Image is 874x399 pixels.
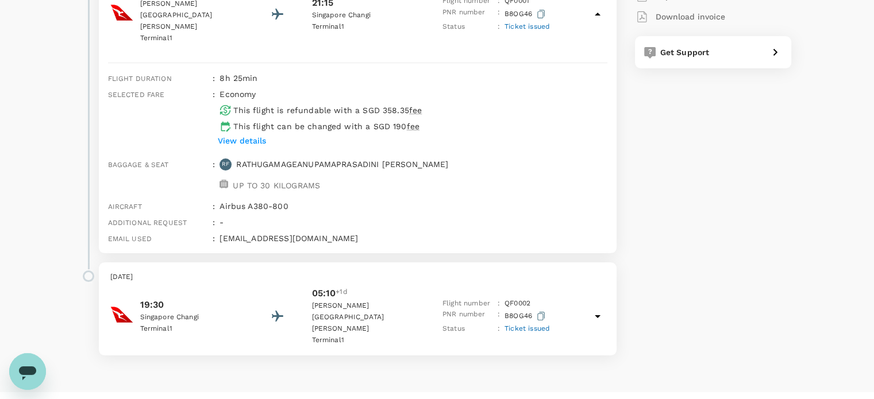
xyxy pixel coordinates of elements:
[108,203,142,211] span: Aircraft
[220,180,228,188] img: baggage-icon
[110,1,133,24] img: Qantas Airways
[110,272,605,283] p: [DATE]
[208,228,215,244] div: :
[108,161,169,169] span: Baggage & seat
[407,122,419,131] span: fee
[442,7,493,21] p: PNR number
[222,160,229,168] p: RF
[110,303,133,326] img: Qantas Airways
[208,84,215,154] div: :
[311,286,336,300] p: 05:10
[442,298,493,309] p: Flight number
[208,212,215,228] div: :
[656,11,725,22] p: Download invoice
[498,21,500,33] p: :
[218,135,266,146] p: View details
[409,106,422,115] span: fee
[215,196,607,212] div: Airbus A380-800
[311,21,415,33] p: Terminal 1
[442,309,493,323] p: PNR number
[220,88,256,100] p: economy
[442,323,493,335] p: Status
[660,48,710,57] span: Get Support
[140,33,244,44] p: Terminal 1
[233,121,419,132] p: This flight can be changed with a SGD 190
[311,10,415,21] p: Singapore Changi
[108,91,165,99] span: Selected fare
[498,7,500,21] p: :
[498,298,500,309] p: :
[505,22,550,30] span: Ticket issued
[9,353,46,390] iframe: Button to launch messaging window
[505,7,548,21] p: B8OG46
[140,298,244,312] p: 19:30
[208,196,215,212] div: :
[208,68,215,84] div: :
[108,75,172,83] span: Flight duration
[311,300,415,335] p: [PERSON_NAME][GEOGRAPHIC_DATA][PERSON_NAME]
[215,212,607,228] div: -
[442,21,493,33] p: Status
[215,132,269,149] button: View details
[140,312,244,323] p: Singapore Changi
[208,154,215,196] div: :
[233,104,422,116] p: This flight is refundable with a SGD 358.35
[505,324,550,332] span: Ticket issued
[108,219,187,227] span: Additional request
[336,286,347,300] span: +1d
[505,298,530,309] p: QF 0002
[233,180,320,191] p: UP TO 30 KILOGRAMS
[140,323,244,335] p: Terminal 1
[220,233,607,244] p: [EMAIL_ADDRESS][DOMAIN_NAME]
[236,158,448,170] p: RATHUGAMAGEANUPAMAPRASADINI [PERSON_NAME]
[498,323,500,335] p: :
[108,235,152,243] span: Email used
[220,72,607,84] p: 8h 25min
[498,309,500,323] p: :
[505,309,548,323] p: B8OG46
[635,6,725,27] button: Download invoice
[311,335,415,346] p: Terminal 1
